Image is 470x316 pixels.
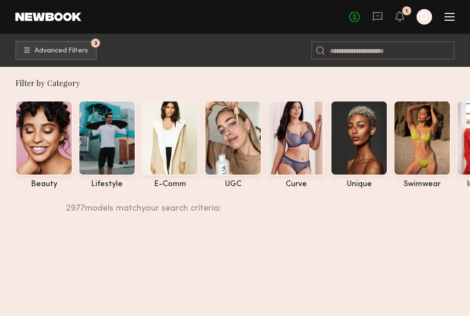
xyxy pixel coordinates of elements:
div: curve [267,180,325,189]
div: e-comm [141,180,199,189]
div: lifestyle [78,180,136,189]
div: 1 [406,9,408,14]
a: D [417,9,432,25]
div: UGC [204,180,262,189]
div: 2977 models match your search criteria: [66,197,412,213]
span: 3 [94,41,97,45]
button: 3Advanced Filters [15,41,97,60]
div: swimwear [394,180,451,189]
div: beauty [15,180,73,189]
span: Advanced Filters [35,48,88,54]
div: Filter by Category [15,78,470,88]
div: unique [330,180,388,189]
